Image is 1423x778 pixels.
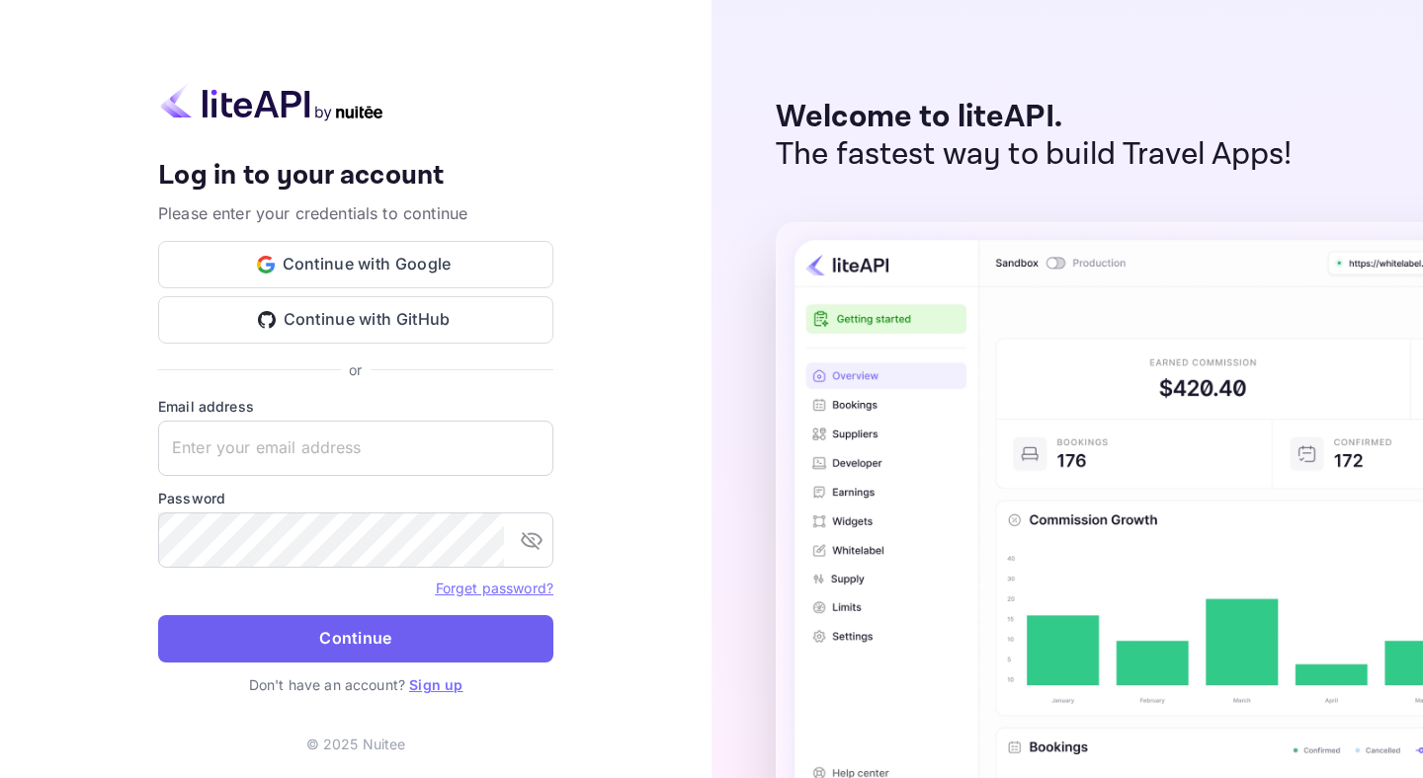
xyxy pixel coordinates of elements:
label: Email address [158,396,553,417]
p: The fastest way to build Travel Apps! [776,136,1293,174]
button: Continue [158,615,553,662]
label: Password [158,488,553,508]
h4: Log in to your account [158,159,553,194]
button: toggle password visibility [512,520,551,560]
input: Enter your email address [158,421,553,476]
p: Don't have an account? [158,674,553,695]
p: Welcome to liteAPI. [776,99,1293,136]
a: Sign up [409,676,462,693]
p: or [349,359,362,380]
p: Please enter your credentials to continue [158,201,553,225]
button: Continue with GitHub [158,296,553,344]
p: © 2025 Nuitee [306,734,406,754]
img: liteapi [158,83,385,121]
button: Continue with Google [158,241,553,288]
a: Forget password? [436,578,553,597]
a: Forget password? [436,580,553,596]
